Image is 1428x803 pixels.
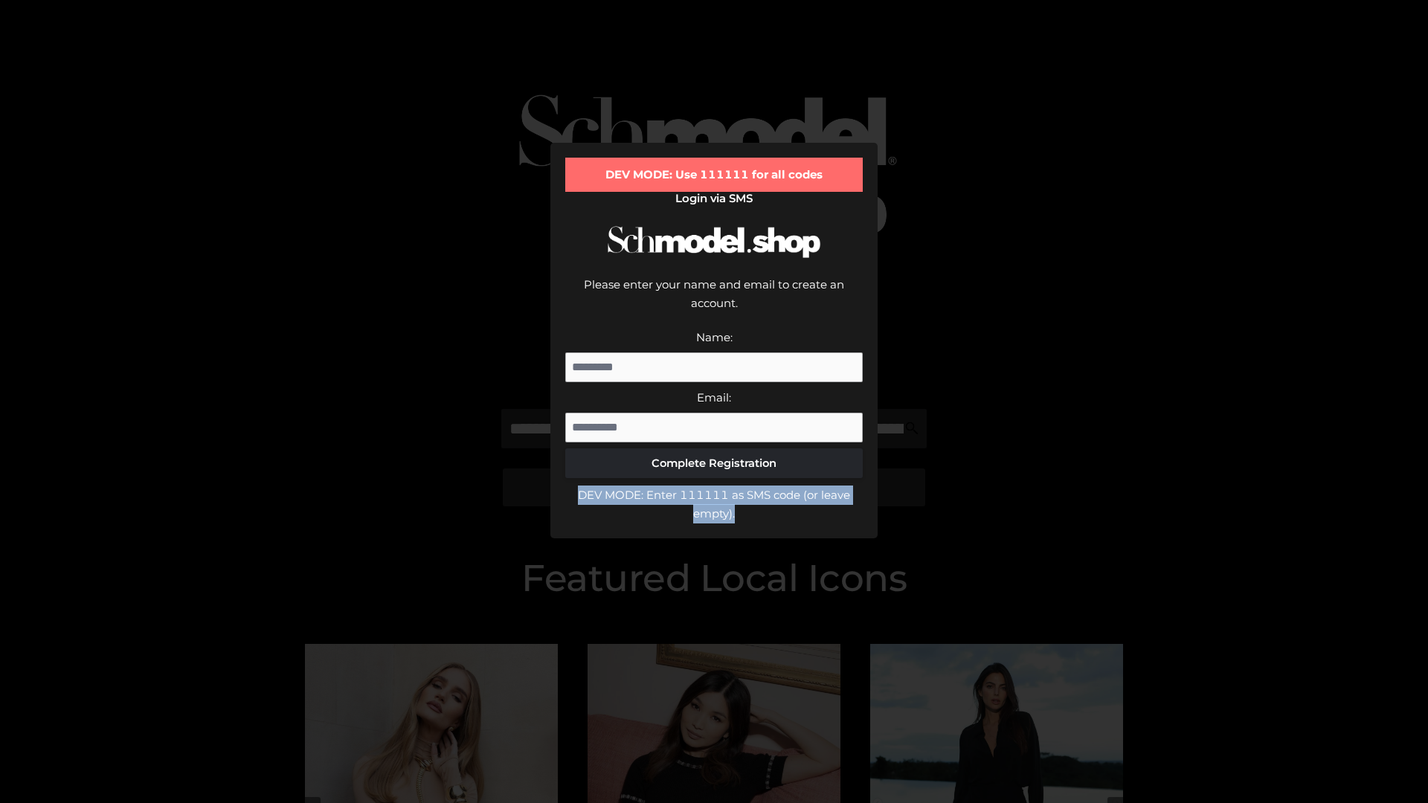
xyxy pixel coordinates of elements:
h2: Login via SMS [565,192,863,205]
label: Name: [696,330,733,344]
img: Schmodel Logo [602,213,826,271]
div: Please enter your name and email to create an account. [565,275,863,328]
button: Complete Registration [565,448,863,478]
label: Email: [697,390,731,404]
div: DEV MODE: Enter 111111 as SMS code (or leave empty). [565,486,863,523]
div: DEV MODE: Use 111111 for all codes [565,158,863,192]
